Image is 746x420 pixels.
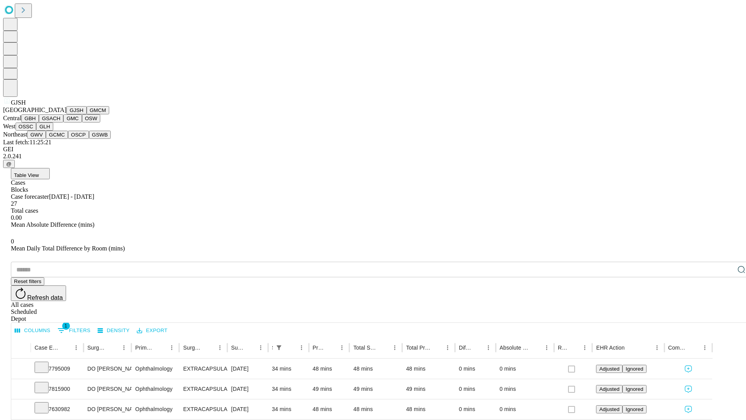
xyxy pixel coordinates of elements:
span: @ [6,161,12,167]
button: Menu [119,342,129,353]
button: Show filters [56,324,92,337]
div: 7795009 [35,359,80,379]
button: Sort [530,342,541,353]
span: [GEOGRAPHIC_DATA] [3,107,66,113]
div: 0 mins [500,359,550,379]
button: Adjusted [596,365,622,373]
div: Ophthalmology [135,379,175,399]
div: Surgery Date [231,345,244,351]
button: Ignored [622,365,646,373]
div: 49 mins [313,379,346,399]
button: GMC [63,114,82,122]
button: Export [135,325,169,337]
span: Table View [14,172,39,178]
button: Adjusted [596,385,622,393]
span: [DATE] - [DATE] [49,193,94,200]
div: Comments [668,345,688,351]
div: 0 mins [459,359,492,379]
button: GSACH [39,114,63,122]
div: 2.0.241 [3,153,743,160]
button: Sort [285,342,296,353]
span: Adjusted [599,366,619,372]
div: 48 mins [353,399,398,419]
button: GWV [27,131,46,139]
div: EHR Action [596,345,624,351]
button: GLH [36,122,53,131]
div: 7815900 [35,379,80,399]
div: 48 mins [406,359,451,379]
button: Menu [214,342,225,353]
button: Sort [431,342,442,353]
button: OSCP [68,131,89,139]
span: Refresh data [27,294,63,301]
button: GSWB [89,131,111,139]
button: Reset filters [11,277,44,285]
button: Sort [568,342,579,353]
div: 7630982 [35,399,80,419]
button: Expand [15,403,27,416]
div: DO [PERSON_NAME] [87,359,127,379]
div: 0 mins [500,399,550,419]
button: Adjusted [596,405,622,413]
div: 48 mins [406,399,451,419]
div: Surgery Name [183,345,202,351]
div: Ophthalmology [135,399,175,419]
button: Sort [688,342,699,353]
div: Difference [459,345,471,351]
button: Sort [60,342,71,353]
div: Primary Service [135,345,155,351]
button: GCMC [46,131,68,139]
button: Expand [15,362,27,376]
button: Menu [579,342,590,353]
button: Select columns [13,325,52,337]
span: Northeast [3,131,27,138]
button: Menu [389,342,400,353]
button: Show filters [274,342,284,353]
span: GJSH [11,99,26,106]
div: 0 mins [500,379,550,399]
span: Central [3,115,21,121]
button: Sort [108,342,119,353]
div: Absolute Difference [500,345,530,351]
div: [DATE] [231,379,264,399]
button: Sort [472,342,483,353]
button: Expand [15,383,27,396]
button: Menu [442,342,453,353]
button: Sort [204,342,214,353]
div: DO [PERSON_NAME] [87,399,127,419]
span: 0 [11,238,14,245]
div: 48 mins [313,359,346,379]
span: Adjusted [599,386,619,392]
span: Adjusted [599,406,619,412]
div: 34 mins [272,399,305,419]
span: Last fetch: 11:25:21 [3,139,51,145]
div: EXTRACAPSULAR CATARACT REMOVAL WITH [MEDICAL_DATA] [183,399,223,419]
div: EXTRACAPSULAR CATARACT REMOVAL WITH [MEDICAL_DATA] [183,379,223,399]
button: GJSH [66,106,87,114]
button: Refresh data [11,285,66,301]
span: Case forecaster [11,193,49,200]
button: Menu [699,342,710,353]
button: Menu [255,342,266,353]
button: OSW [82,114,101,122]
div: Total Scheduled Duration [353,345,378,351]
span: Total cases [11,207,38,214]
button: Menu [71,342,82,353]
span: West [3,123,16,129]
button: Menu [296,342,307,353]
button: OSSC [16,122,37,131]
button: Sort [244,342,255,353]
button: Sort [326,342,336,353]
div: Scheduled In Room Duration [272,345,273,351]
div: 48 mins [313,399,346,419]
div: Case Epic Id [35,345,59,351]
div: GEI [3,146,743,153]
div: 49 mins [353,379,398,399]
button: GMCM [87,106,109,114]
div: Total Predicted Duration [406,345,431,351]
button: Density [96,325,132,337]
button: Ignored [622,405,646,413]
div: 34 mins [272,379,305,399]
div: Surgeon Name [87,345,107,351]
button: Sort [378,342,389,353]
